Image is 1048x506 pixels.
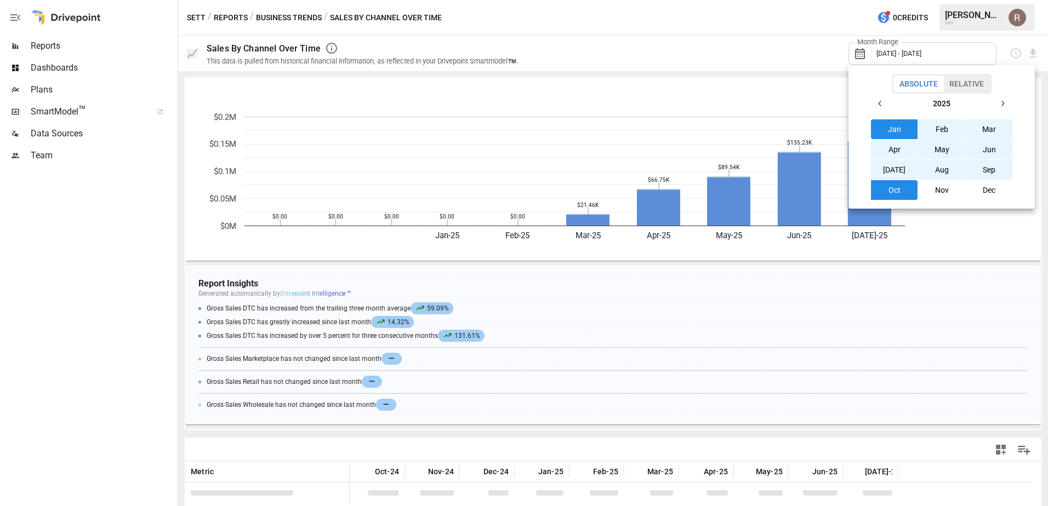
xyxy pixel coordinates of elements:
[918,160,965,180] button: Aug
[966,140,1013,159] button: Jun
[966,180,1013,200] button: Dec
[893,76,944,92] button: Absolute
[943,76,990,92] button: Relative
[918,180,965,200] button: Nov
[871,180,918,200] button: Oct
[890,94,993,113] button: 2025
[966,119,1013,139] button: Mar
[966,160,1013,180] button: Sep
[918,140,965,159] button: May
[918,119,965,139] button: Feb
[871,140,918,159] button: Apr
[871,119,918,139] button: Jan
[871,160,918,180] button: [DATE]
